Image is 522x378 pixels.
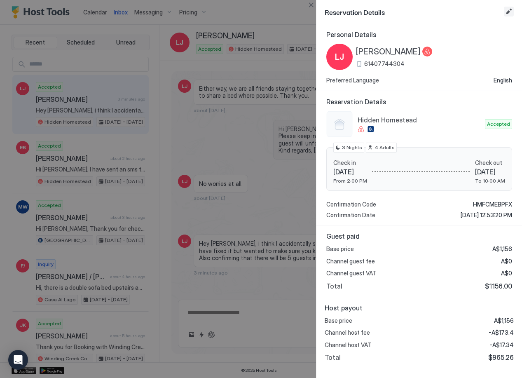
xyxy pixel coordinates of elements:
[488,353,514,362] span: $965.26
[326,270,377,277] span: Channel guest VAT
[475,159,505,167] span: Check out
[333,168,367,176] span: [DATE]
[325,329,370,336] span: Channel host fee
[325,317,352,324] span: Base price
[325,7,502,17] span: Reservation Details
[475,168,505,176] span: [DATE]
[494,77,512,84] span: English
[325,341,372,349] span: Channel host VAT
[325,353,341,362] span: Total
[326,31,512,39] span: Personal Details
[489,341,514,349] span: -A$17.34
[504,7,514,16] button: Edit reservation
[326,98,512,106] span: Reservation Details
[326,232,512,240] span: Guest paid
[326,258,375,265] span: Channel guest fee
[333,178,367,184] span: From 2:00 PM
[461,211,512,219] span: [DATE] 12:53:20 PM
[492,245,512,253] span: A$1,156
[326,282,342,290] span: Total
[473,201,512,208] span: HMFCMEBPFX
[485,282,512,290] span: $1156.00
[326,201,376,208] span: Confirmation Code
[342,144,362,151] span: 3 Nights
[325,304,514,312] span: Host payout
[326,245,354,253] span: Base price
[475,178,505,184] span: To 10:00 AM
[487,120,510,128] span: Accepted
[364,60,405,68] span: 61407744304
[356,47,421,57] span: [PERSON_NAME]
[333,159,367,167] span: Check in
[326,77,379,84] span: Preferred Language
[358,116,482,124] span: Hidden Homestead
[501,258,512,265] span: A$0
[8,350,28,370] div: Open Intercom Messenger
[494,317,514,324] span: A$1,156
[501,270,512,277] span: A$0
[335,51,344,63] span: LJ
[489,329,514,336] span: -A$173.4
[375,144,395,151] span: 4 Adults
[326,211,375,219] span: Confirmation Date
